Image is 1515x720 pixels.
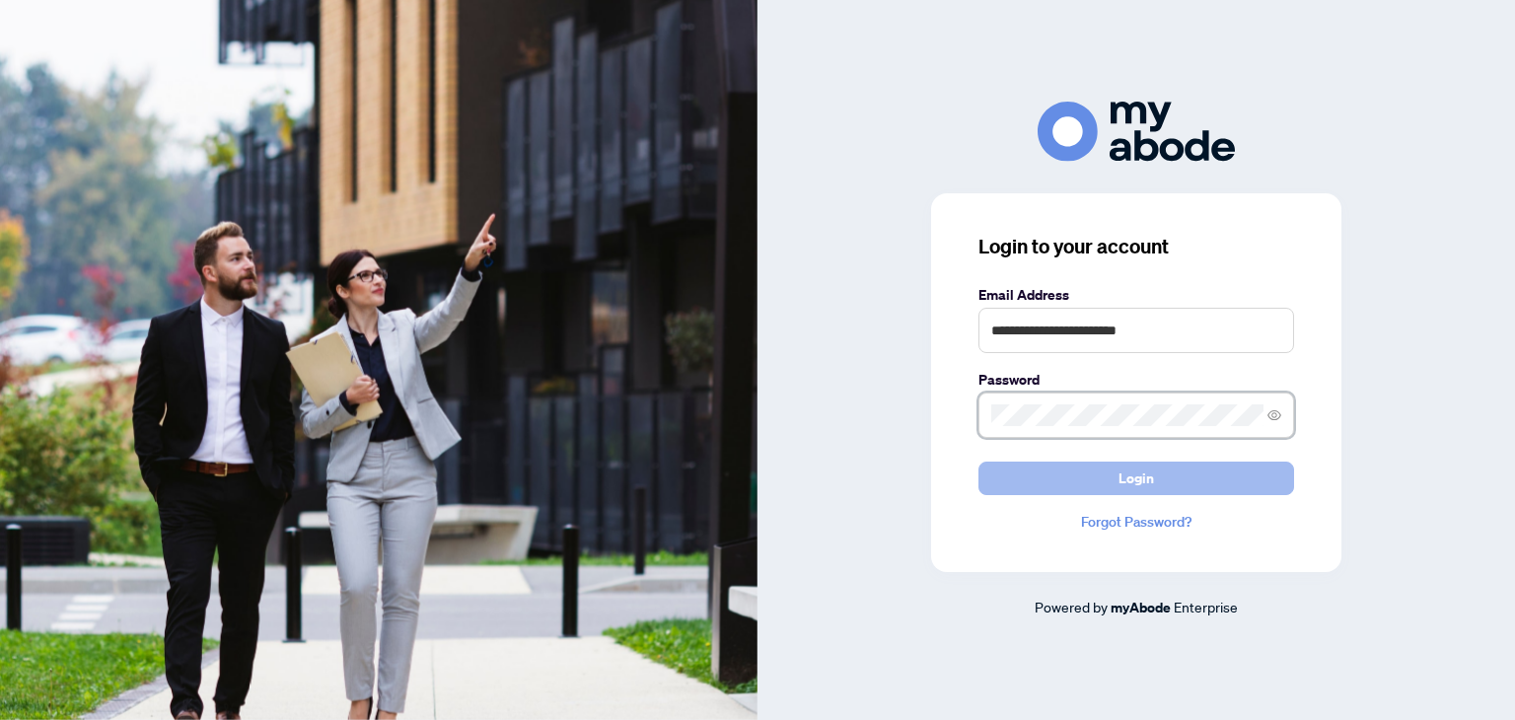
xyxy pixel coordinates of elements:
[1118,463,1154,494] span: Login
[978,462,1294,495] button: Login
[1038,102,1235,162] img: ma-logo
[978,284,1294,306] label: Email Address
[1111,597,1171,618] a: myAbode
[978,511,1294,533] a: Forgot Password?
[1267,408,1281,422] span: eye
[1035,598,1108,615] span: Powered by
[1174,598,1238,615] span: Enterprise
[978,369,1294,391] label: Password
[978,233,1294,260] h3: Login to your account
